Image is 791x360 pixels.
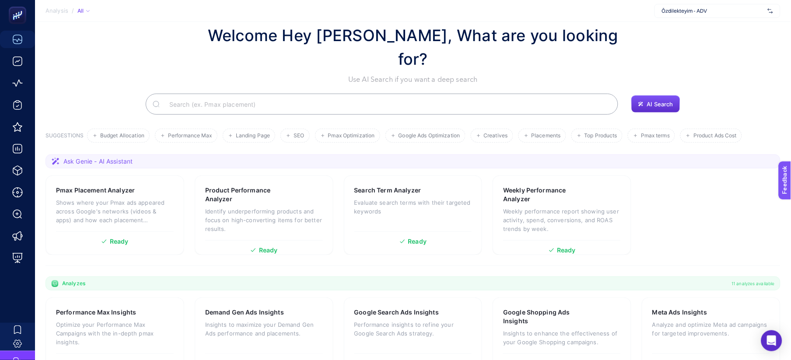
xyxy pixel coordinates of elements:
span: Performance Max [168,133,212,139]
button: AI Search [631,95,680,113]
h3: Google Shopping Ads Insights [503,308,593,325]
h3: Google Search Ads Insights [354,308,439,317]
div: All [77,7,90,14]
h3: Performance Max Insights [56,308,136,317]
span: 11 analyzes available [732,280,775,287]
h3: Product Performance Analyzer [205,186,295,203]
span: Budget Allocation [100,133,144,139]
p: Optimize your Performance Max Campaigns with the in-depth pmax insights. [56,320,174,346]
p: Analyze and optimize Meta ad campaigns for targeted improvements. [652,320,770,338]
p: Evaluate search terms with their targeted keywords [354,198,472,216]
span: Product Ads Cost [693,133,737,139]
p: Performance insights to refine your Google Search Ads strategy. [354,320,472,338]
p: Shows where your Pmax ads appeared across Google's networks (videos & apps) and how each placemen... [56,198,174,224]
h3: SUGGESTIONS [45,132,84,143]
h3: Weekly Performance Analyzer [503,186,593,203]
span: Ready [110,238,129,245]
span: Creatives [484,133,508,139]
h3: Search Term Analyzer [354,186,421,195]
span: Analyzes [62,280,85,287]
input: Search [162,92,611,116]
h3: Pmax Placement Analyzer [56,186,135,195]
p: Use AI Search if you want a deep search [199,74,627,85]
span: Özdilekteyim - ADV [662,7,764,14]
a: Weekly Performance AnalyzerWeekly performance report showing user activity, spend, conversions, a... [493,175,631,255]
span: SEO [294,133,304,139]
span: Ready [259,247,278,253]
span: Placements [532,133,561,139]
span: Landing Page [236,133,270,139]
span: Pmax Optimization [328,133,375,139]
span: Analysis [45,7,68,14]
span: Ask Genie - AI Assistant [63,157,133,166]
span: Google Ads Optimization [399,133,460,139]
a: Search Term AnalyzerEvaluate search terms with their targeted keywordsReady [344,175,483,255]
p: Insights to enhance the effectiveness of your Google Shopping campaigns. [503,329,621,346]
a: Pmax Placement AnalyzerShows where your Pmax ads appeared across Google's networks (videos & apps... [45,175,184,255]
p: Weekly performance report showing user activity, spend, conversions, and ROAS trends by week. [503,207,621,233]
h3: Demand Gen Ads Insights [205,308,284,317]
h1: Welcome Hey [PERSON_NAME], What are you looking for? [199,24,627,71]
p: Insights to maximize your Demand Gen Ads performance and placements. [205,320,323,338]
span: Ready [408,238,427,245]
span: Ready [557,247,576,253]
span: Feedback [5,3,33,10]
div: Open Intercom Messenger [761,330,782,351]
h3: Meta Ads Insights [652,308,707,317]
span: AI Search [647,101,673,108]
img: svg%3e [768,7,773,15]
p: Identify underperforming products and focus on high-converting items for better results. [205,207,323,233]
span: Top Products [584,133,617,139]
span: / [72,7,74,14]
a: Product Performance AnalyzerIdentify underperforming products and focus on high-converting items ... [195,175,333,255]
span: Pmax terms [641,133,670,139]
